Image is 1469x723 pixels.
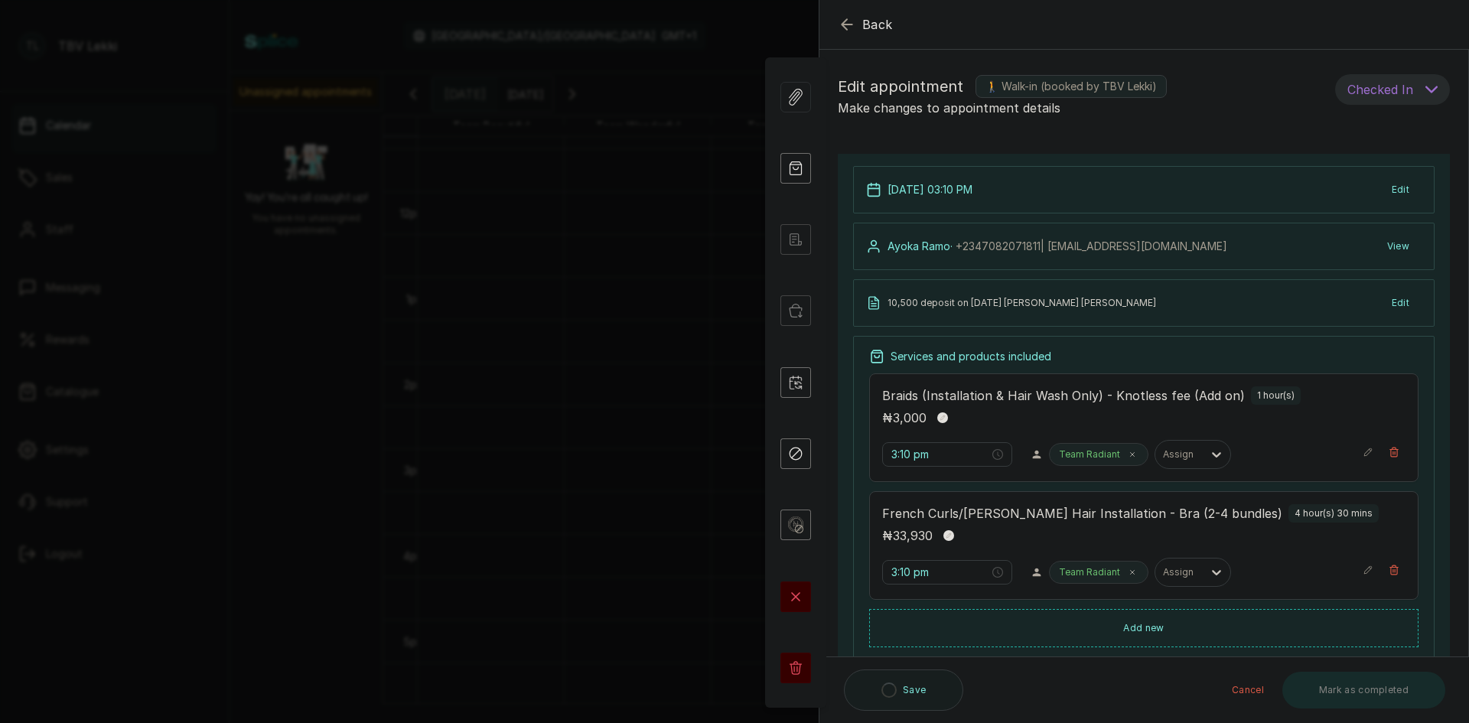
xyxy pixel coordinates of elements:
label: 🚶 Walk-in (booked by TBV Lekki) [976,75,1167,98]
p: ₦ [882,409,927,427]
button: Edit [1379,289,1422,317]
button: Mark as completed [1282,672,1445,708]
p: 10,500 deposit on [DATE] [PERSON_NAME] [PERSON_NAME] [888,297,1156,309]
p: Braids (Installation & Hair Wash Only) - Knotless fee (Add on) [882,386,1245,405]
span: 33,930 [893,528,933,543]
button: Checked In [1335,74,1450,105]
button: Add new [869,609,1419,647]
p: [DATE] 03:10 PM [888,182,972,197]
span: Edit appointment [838,74,963,99]
input: Select time [891,446,989,463]
span: Checked In [1347,80,1413,99]
span: Back [862,15,893,34]
p: 1 hour(s) [1257,389,1295,402]
button: View [1375,233,1422,260]
p: Services and products included [891,349,1051,364]
span: 3,000 [893,410,927,425]
p: ₦ [882,526,933,545]
p: French Curls/[PERSON_NAME] Hair Installation - Bra (2-4 bundles) [882,504,1282,523]
button: Save [844,669,963,711]
p: Ayoka Ramo · [888,239,1227,254]
p: 4 hour(s) 30 mins [1295,507,1373,519]
p: Team Radiant [1059,566,1120,578]
button: Cancel [1220,672,1276,708]
button: Edit [1379,176,1422,204]
span: +234 7082071811 | [EMAIL_ADDRESS][DOMAIN_NAME] [956,239,1227,252]
p: Make changes to appointment details [838,99,1329,117]
button: Back [838,15,893,34]
p: Team Radiant [1059,448,1120,461]
input: Select time [891,564,989,581]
